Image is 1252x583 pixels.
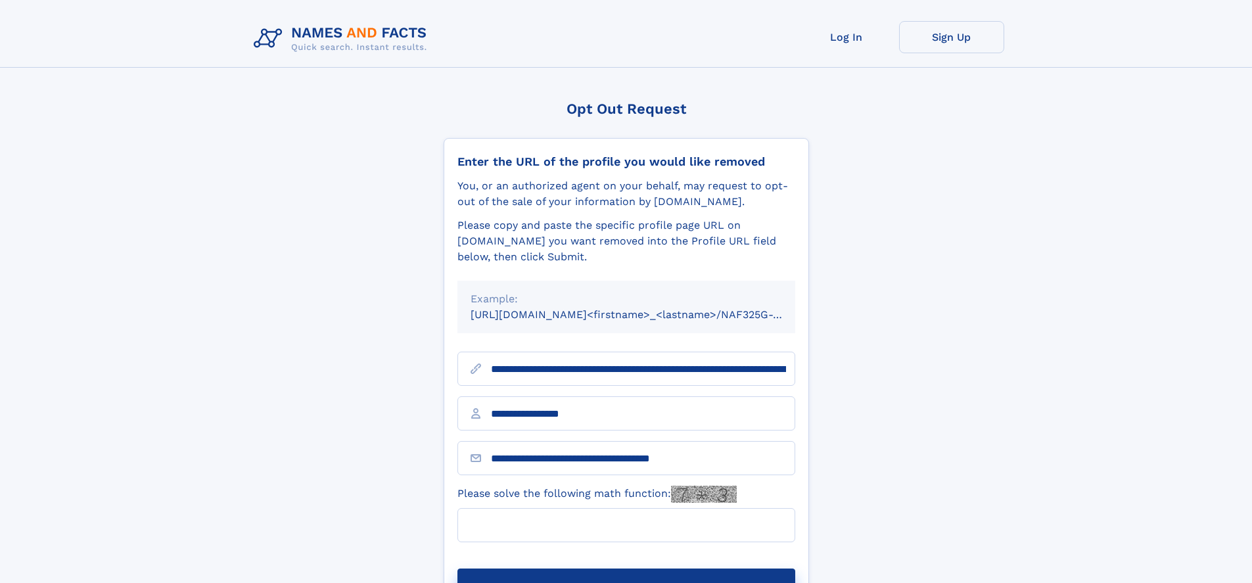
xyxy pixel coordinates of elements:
[444,101,809,117] div: Opt Out Request
[457,218,795,265] div: Please copy and paste the specific profile page URL on [DOMAIN_NAME] you want removed into the Pr...
[457,178,795,210] div: You, or an authorized agent on your behalf, may request to opt-out of the sale of your informatio...
[471,291,782,307] div: Example:
[457,486,737,503] label: Please solve the following math function:
[794,21,899,53] a: Log In
[471,308,820,321] small: [URL][DOMAIN_NAME]<firstname>_<lastname>/NAF325G-xxxxxxxx
[457,154,795,169] div: Enter the URL of the profile you would like removed
[899,21,1004,53] a: Sign Up
[248,21,438,57] img: Logo Names and Facts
